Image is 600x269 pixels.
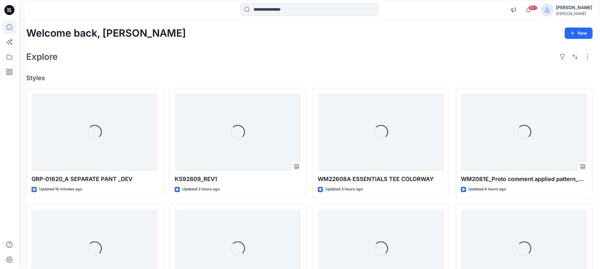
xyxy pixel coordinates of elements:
p: Updated 3 hours ago [325,186,363,193]
p: GRP-01620_A SEPARATE PANT _DEV [32,175,158,184]
h2: Explore [26,52,58,62]
span: 99+ [528,5,537,10]
div: [PERSON_NAME] [556,11,592,16]
p: Updated 16 minutes ago [39,186,82,193]
svg: avatar [545,8,550,13]
button: New [565,28,592,39]
p: WM22608A ESSENTIALS TEE COLORWAY [318,175,444,184]
h4: Styles [26,74,592,82]
h2: Welcome back, [PERSON_NAME] [26,28,186,39]
p: Updated 4 hours ago [468,186,506,193]
div: [PERSON_NAME] [556,4,592,11]
p: Updated 3 hours ago [182,186,220,193]
p: KS92809_REV1 [175,175,301,184]
p: WM2081E_Proto comment applied pattern_REV3 [461,175,587,184]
